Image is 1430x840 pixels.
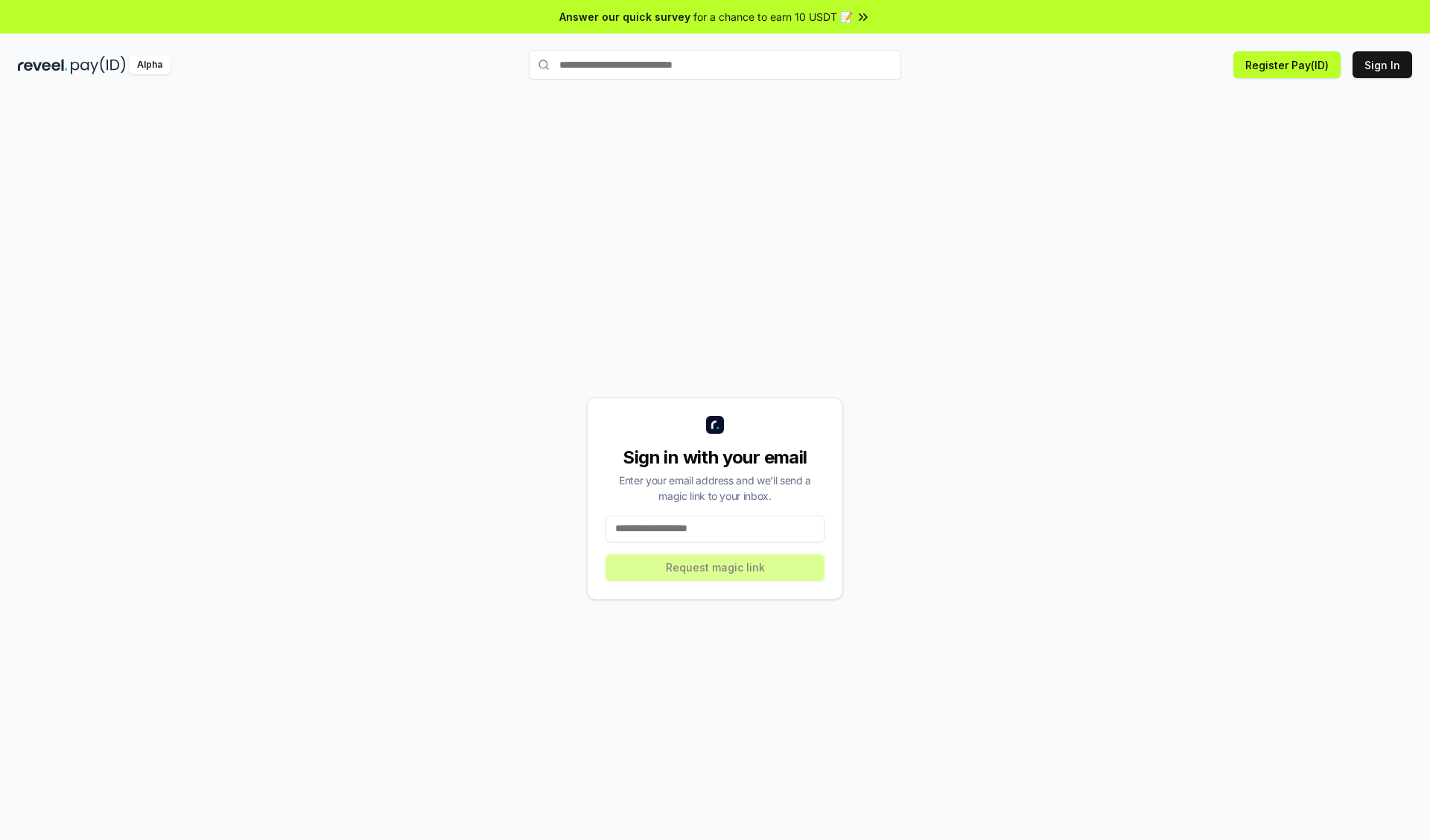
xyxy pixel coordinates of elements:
div: Alpha [129,56,171,74]
div: Sign in with your email [606,446,824,469]
img: reveel_dark [18,56,68,74]
img: pay_id [71,56,126,74]
div: Enter your email address and we’ll send a magic link to your inbox. [606,472,824,504]
button: Register Pay(ID) [1233,51,1341,78]
img: logo_small [706,416,724,434]
span: Answer our quick survey [559,9,690,25]
span: for a chance to earn 10 USDT 📝 [693,9,853,25]
button: Sign In [1353,51,1412,78]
